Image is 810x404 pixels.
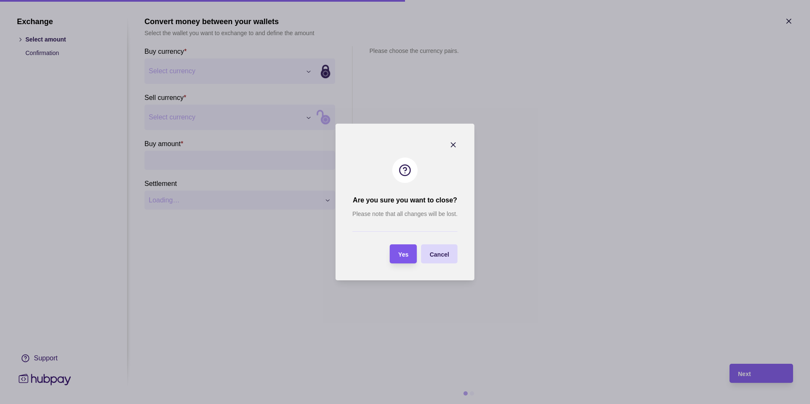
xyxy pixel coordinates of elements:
h2: Are you sure you want to close? [353,196,457,205]
button: Yes [390,244,417,263]
p: Please note that all changes will be lost. [352,209,458,219]
span: Yes [398,251,408,258]
button: Cancel [421,244,458,263]
span: Cancel [430,251,449,258]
